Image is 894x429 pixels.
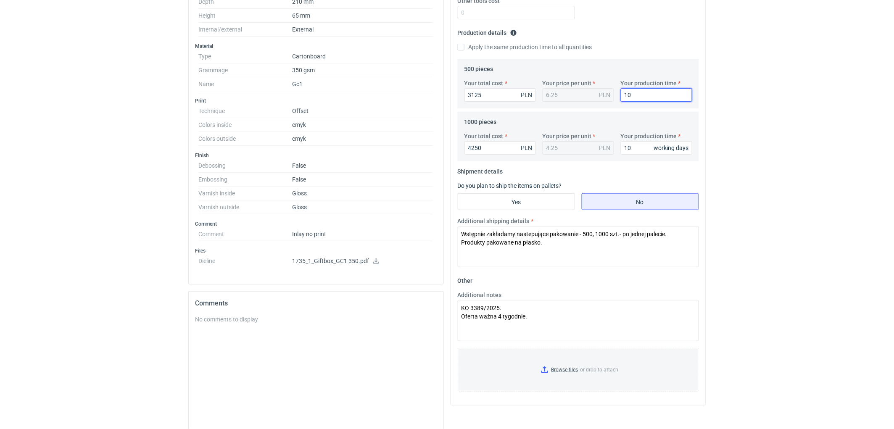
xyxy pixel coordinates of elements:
h2: Comments [195,298,437,308]
div: PLN [599,91,611,99]
label: Your production time [621,79,677,87]
textarea: Wstępnie zakładamy nastepujące pakowanie - 500, 1000 szt.- po jednej palecie. Produkty pakowane n... [458,226,699,267]
dt: Height [199,9,293,23]
label: Your total cost [464,79,504,87]
label: Your total cost [464,132,504,140]
label: Additional notes [458,291,502,299]
dt: Dieline [199,254,293,271]
label: Do you plan to ship the items on pallets? [458,182,562,189]
label: Your price per unit [543,132,592,140]
dt: Grammage [199,63,293,77]
h3: Comment [195,221,437,227]
dd: 65 mm [293,9,433,23]
dd: False [293,173,433,187]
textarea: KO 3389/2025. Oferta ważna 4 tygodnie. [458,300,699,341]
dt: Debossing [199,159,293,173]
label: Your production time [621,132,677,140]
dt: Colors inside [199,118,293,132]
h3: Print [195,97,437,104]
label: Yes [458,193,575,210]
dd: 350 gsm [293,63,433,77]
input: 0 [458,6,575,19]
dd: cmyk [293,118,433,132]
div: No comments to display [195,315,437,324]
dt: Type [199,50,293,63]
dd: cmyk [293,132,433,146]
dd: False [293,159,433,173]
dd: Cartonboard [293,50,433,63]
dt: Name [199,77,293,91]
div: PLN [521,91,533,99]
dt: Embossing [199,173,293,187]
dt: Varnish inside [199,187,293,200]
legend: 500 pieces [464,62,493,72]
h3: Files [195,247,437,254]
label: No [582,193,699,210]
legend: 1000 pieces [464,115,497,125]
legend: Other [458,274,473,284]
dd: External [293,23,433,37]
h3: Material [195,43,437,50]
dd: Gloss [293,200,433,214]
label: Your price per unit [543,79,592,87]
dt: Comment [199,227,293,241]
label: Apply the same production time to all quantities [458,43,592,51]
div: PLN [521,144,533,152]
div: PLN [599,144,611,152]
dd: Gc1 [293,77,433,91]
p: 1735_1_Giftbox_GC1 350.pdf [293,258,433,265]
dd: Gloss [293,187,433,200]
legend: Production details [458,26,517,36]
input: 0 [621,88,692,102]
input: 0 [464,141,536,155]
legend: Shipment details [458,165,503,175]
dt: Internal/external [199,23,293,37]
dd: Inlay no print [293,227,433,241]
label: or drop to attach [458,348,699,391]
input: 0 [621,141,692,155]
dt: Technique [199,104,293,118]
dd: Offset [293,104,433,118]
label: Additional shipping details [458,217,530,225]
input: 0 [464,88,536,102]
h3: Finish [195,152,437,159]
dt: Colors outside [199,132,293,146]
dt: Varnish outside [199,200,293,214]
div: working days [654,144,689,152]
